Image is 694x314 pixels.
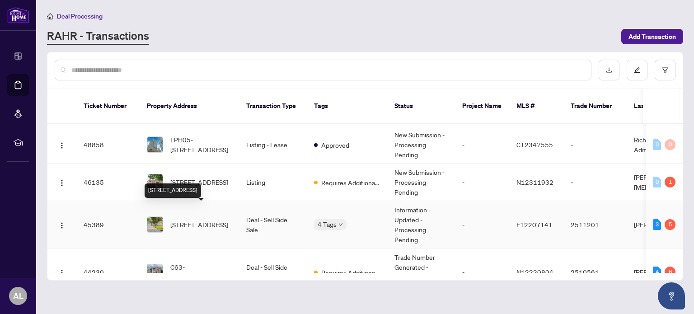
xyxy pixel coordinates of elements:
button: Logo [55,265,69,279]
td: - [455,201,509,248]
img: Logo [58,142,66,149]
div: 0 [653,177,661,187]
img: Logo [58,222,66,229]
span: home [47,13,53,19]
img: thumbnail-img [147,137,163,152]
th: Tags [307,89,387,124]
td: New Submission - Processing Pending [387,164,455,201]
span: AL [13,290,23,302]
td: - [455,248,509,296]
div: [STREET_ADDRESS] [145,183,201,198]
th: Transaction Type [239,89,307,124]
span: Requires Additional Docs [321,267,380,277]
div: 0 [665,139,675,150]
span: Deal Processing [57,12,103,20]
span: E12207141 [516,220,553,229]
td: 2511201 [563,201,627,248]
img: thumbnail-img [147,174,163,190]
td: - [455,164,509,201]
span: LPH05-[STREET_ADDRESS] [170,135,232,155]
button: Logo [55,137,69,152]
td: Deal - Sell Side Lease [239,248,307,296]
td: 2510561 [563,248,627,296]
td: Listing - Lease [239,126,307,164]
span: Approved [321,140,349,150]
th: Ticket Number [76,89,140,124]
div: 1 [665,177,675,187]
td: - [455,126,509,164]
span: Add Transaction [628,29,676,44]
button: Open asap [658,282,685,309]
img: thumbnail-img [147,264,163,280]
span: edit [634,67,640,73]
img: Logo [58,269,66,277]
div: 5 [665,219,675,230]
th: Project Name [455,89,509,124]
td: Information Updated - Processing Pending [387,201,455,248]
button: download [599,60,619,80]
span: Requires Additional Docs [321,178,380,187]
img: logo [7,7,29,23]
button: Logo [55,217,69,232]
img: thumbnail-img [147,217,163,232]
td: Trade Number Generated - Pending Information [387,248,455,296]
td: Listing [239,164,307,201]
span: 4 Tags [318,219,337,230]
td: Deal - Sell Side Sale [239,201,307,248]
th: MLS # [509,89,563,124]
span: N12220804 [516,268,553,276]
td: - [563,164,627,201]
span: N12311932 [516,178,553,186]
a: RAHR - Transactions [47,28,149,45]
span: download [606,67,612,73]
button: Logo [55,175,69,189]
td: New Submission - Processing Pending [387,126,455,164]
th: Trade Number [563,89,627,124]
span: down [338,222,343,227]
div: 4 [653,267,661,277]
div: 3 [653,219,661,230]
span: C12347555 [516,141,553,149]
img: Logo [58,179,66,187]
span: [STREET_ADDRESS] [170,177,228,187]
td: - [563,126,627,164]
div: 0 [653,139,661,150]
th: Status [387,89,455,124]
td: 45389 [76,201,140,248]
button: Add Transaction [621,29,683,44]
div: 6 [665,267,675,277]
span: [STREET_ADDRESS] [170,220,228,230]
th: Property Address [140,89,239,124]
td: 46135 [76,164,140,201]
td: 48858 [76,126,140,164]
span: filter [662,67,668,73]
button: edit [627,60,647,80]
span: C63-[STREET_ADDRESS] [170,262,232,282]
button: filter [655,60,675,80]
td: 44230 [76,248,140,296]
